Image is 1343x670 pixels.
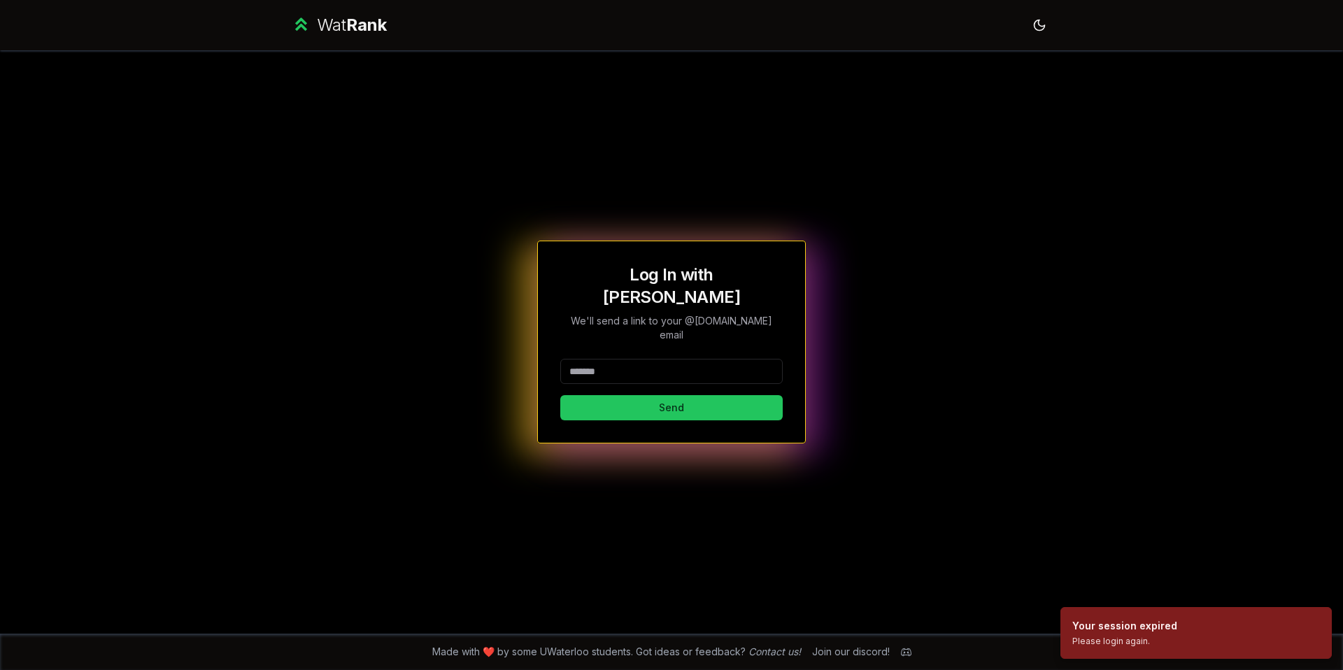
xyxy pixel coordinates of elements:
span: Made with ❤️ by some UWaterloo students. Got ideas or feedback? [432,645,801,659]
button: Send [560,395,783,420]
a: WatRank [291,14,387,36]
span: Rank [346,15,387,35]
a: Contact us! [748,646,801,657]
div: Your session expired [1072,619,1177,633]
h1: Log In with [PERSON_NAME] [560,264,783,308]
p: We'll send a link to your @[DOMAIN_NAME] email [560,314,783,342]
div: Please login again. [1072,636,1177,647]
div: Wat [317,14,387,36]
div: Join our discord! [812,645,890,659]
